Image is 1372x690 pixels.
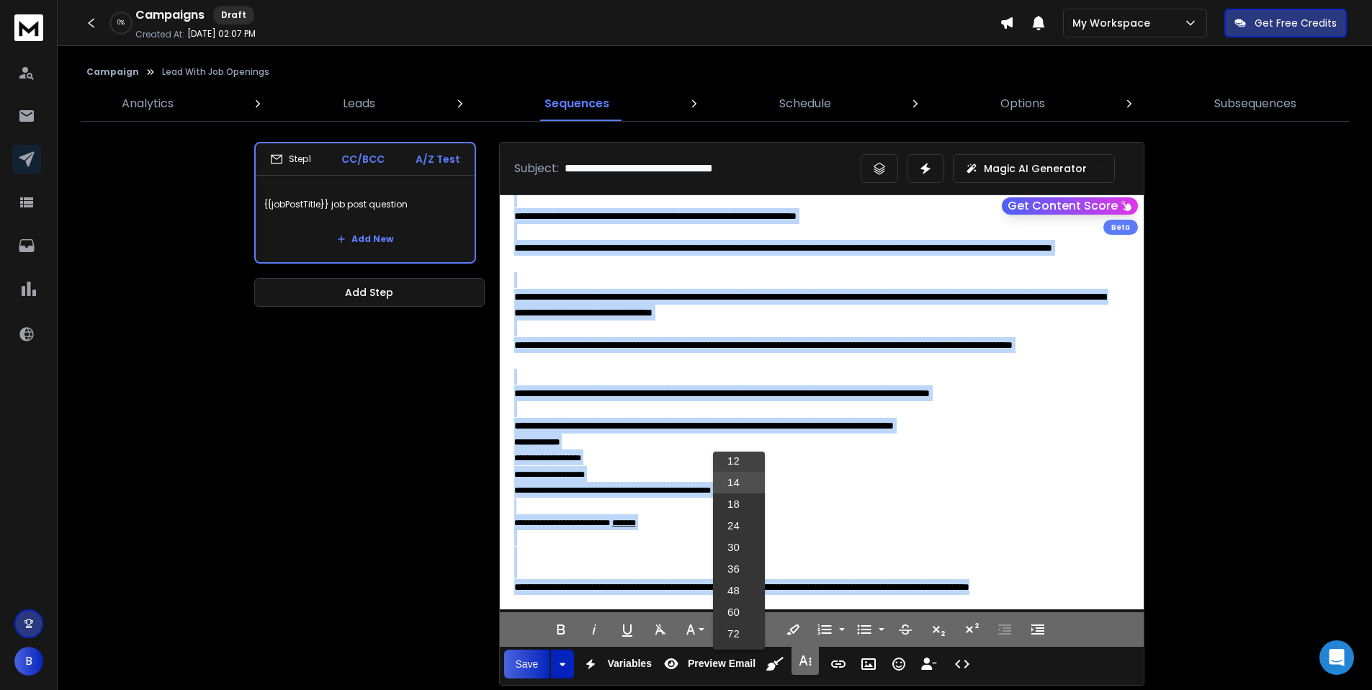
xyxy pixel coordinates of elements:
[713,645,765,666] a: 96
[113,86,182,121] a: Analytics
[1000,95,1045,112] p: Options
[326,225,405,254] button: Add New
[1103,220,1138,235] div: Beta
[14,647,43,676] button: B
[713,537,765,558] a: 30
[254,278,485,307] button: Add Step
[341,152,385,166] p: CC/BCC
[713,472,765,493] a: 14
[1319,640,1354,675] div: Open Intercom Messenger
[713,515,765,537] a: 24
[117,19,125,27] p: 0 %
[1255,16,1337,30] p: Get Free Credits
[547,615,575,644] button: Bold (⌘B)
[1206,86,1305,121] a: Subsequences
[949,650,976,678] button: Code View
[187,28,256,40] p: [DATE] 02:07 PM
[536,86,618,121] a: Sequences
[958,615,985,644] button: Superscript
[925,615,952,644] button: Subscript
[162,66,269,78] p: Lead With Job Openings
[885,650,913,678] button: Emoticons
[811,615,838,644] button: Ordered List
[713,623,765,645] a: 72
[514,160,559,177] p: Subject:
[685,658,758,670] span: Preview Email
[647,615,674,644] button: Clear Formatting
[658,650,758,678] button: Preview Email
[1024,615,1052,644] button: Increase Indent (⌘])
[504,650,550,678] button: Save
[713,450,765,472] a: 12
[213,6,254,24] div: Draft
[984,161,1087,176] p: Magic AI Generator
[876,615,887,644] button: Unordered List
[334,86,384,121] a: Leads
[1214,95,1296,112] p: Subsequences
[713,580,765,601] a: 48
[254,142,476,264] li: Step1CC/BCCA/Z Test{{jobPostTitle}} job post questionAdd New
[915,650,943,678] button: Insert Unsubscribe Link
[14,14,43,41] img: logo
[264,184,466,225] p: {{jobPostTitle}} job post question
[544,95,609,112] p: Sequences
[135,29,184,40] p: Created At:
[991,615,1018,644] button: Decrease Indent (⌘[)
[270,153,311,166] div: Step 1
[851,615,878,644] button: Unordered List
[135,6,205,24] h1: Campaigns
[779,95,831,112] p: Schedule
[836,615,848,644] button: Ordered List
[855,650,882,678] button: Insert Image (⌘P)
[580,615,608,644] button: Italic (⌘I)
[771,86,840,121] a: Schedule
[713,601,765,623] a: 60
[416,152,460,166] p: A/Z Test
[1224,9,1347,37] button: Get Free Credits
[614,615,641,644] button: Underline (⌘U)
[86,66,139,78] button: Campaign
[892,615,919,644] button: Strikethrough (⌘S)
[122,95,174,112] p: Analytics
[1072,16,1156,30] p: My Workspace
[992,86,1054,121] a: Options
[1002,197,1138,215] button: Get Content Score
[604,658,655,670] span: Variables
[713,493,765,515] a: 18
[953,154,1115,183] button: Magic AI Generator
[825,650,852,678] button: Insert Link (⌘K)
[713,558,765,580] a: 36
[577,650,655,678] button: Variables
[343,95,375,112] p: Leads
